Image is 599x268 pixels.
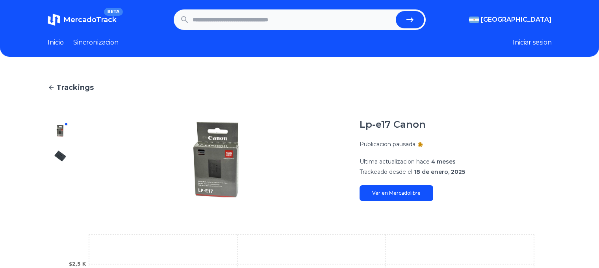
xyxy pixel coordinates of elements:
[513,38,552,47] button: Iniciar sesion
[360,158,430,165] span: Ultima actualizacion hace
[48,13,60,26] img: MercadoTrack
[73,38,119,47] a: Sincronizacion
[56,82,94,93] span: Trackings
[63,15,117,24] span: MercadoTrack
[360,118,426,131] h1: Lp-e17 Canon
[69,261,86,267] tspan: $2,5 K
[414,168,465,175] span: 18 de enero, 2025
[89,118,344,201] img: Lp-e17 Canon
[481,15,552,24] span: [GEOGRAPHIC_DATA]
[48,38,64,47] a: Inicio
[48,82,552,93] a: Trackings
[360,168,412,175] span: Trackeado desde el
[431,158,456,165] span: 4 meses
[54,150,67,162] img: Lp-e17 Canon
[104,8,122,16] span: BETA
[469,17,479,23] img: Argentina
[360,185,433,201] a: Ver en Mercadolibre
[360,140,415,148] p: Publicacion pausada
[469,15,552,24] button: [GEOGRAPHIC_DATA]
[48,13,117,26] a: MercadoTrackBETA
[54,125,67,137] img: Lp-e17 Canon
